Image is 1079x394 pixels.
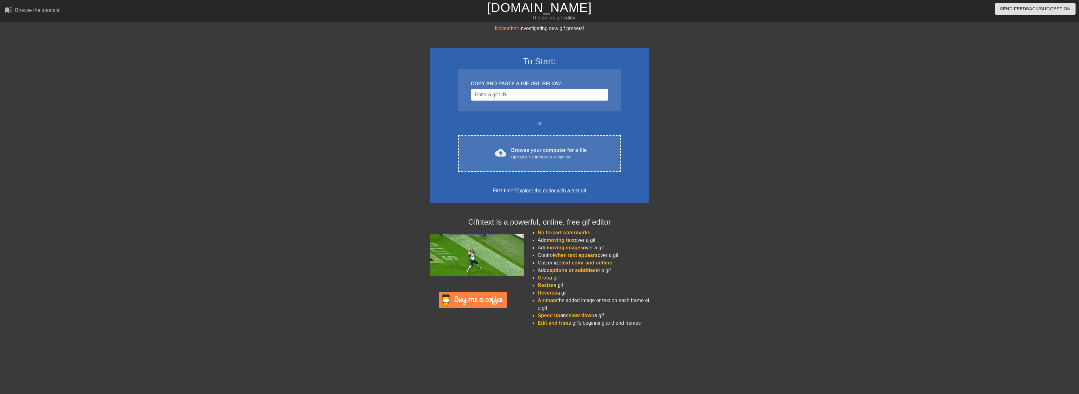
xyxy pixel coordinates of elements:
h3: To Start: [438,56,641,67]
a: Browse the tutorials! [5,6,61,16]
div: First time? [438,187,641,194]
li: the added image or text on each frame of a gif [538,297,649,312]
a: Explore the editor with a test gif [516,188,586,193]
img: Buy Me A Coffee [439,292,507,308]
li: a gif [538,282,649,289]
div: The online gif editor [363,14,745,22]
span: Animate [538,298,557,303]
div: Browse the tutorials! [15,8,61,13]
span: moving text [547,237,575,243]
span: slow down [569,313,594,318]
li: Add over a gif [538,244,649,252]
span: No forced watermarks [538,230,590,235]
div: Browse your computer for a file [511,146,587,160]
img: football_small.gif [430,234,524,276]
span: Speed up [538,313,560,318]
span: captions or subtitles [547,268,596,273]
span: text color and outline [561,260,612,265]
li: a gif [538,289,649,297]
div: COPY AND PASTE A GIF URL BELOW [471,80,608,88]
button: Send Feedback/Suggestion [995,3,1076,15]
a: [DOMAIN_NAME] [487,1,592,14]
span: cloud_upload [495,147,506,158]
li: and a gif [538,312,649,319]
span: moving images [547,245,583,250]
input: Username [471,89,608,101]
li: Add over a gif [538,237,649,244]
div: Investigating new gif presets! [430,25,649,32]
li: Control over a gif [538,252,649,259]
li: a gif [538,274,649,282]
li: a gif's beginning and end frames [538,319,649,327]
span: Reverse [538,290,557,295]
li: Add to a gif [538,267,649,274]
li: Customize [538,259,649,267]
div: or [446,120,633,127]
span: Send Feedback/Suggestion [1000,5,1071,13]
span: when text appears [554,253,598,258]
h4: Gifntext is a powerful, online, free gif editor [430,218,649,227]
span: menu_book [5,6,13,13]
span: Edit and trim [538,320,568,326]
span: Crop [538,275,549,280]
div: Upload a file from your computer [511,154,587,160]
span: November: [495,26,519,31]
span: Resize [538,283,554,288]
